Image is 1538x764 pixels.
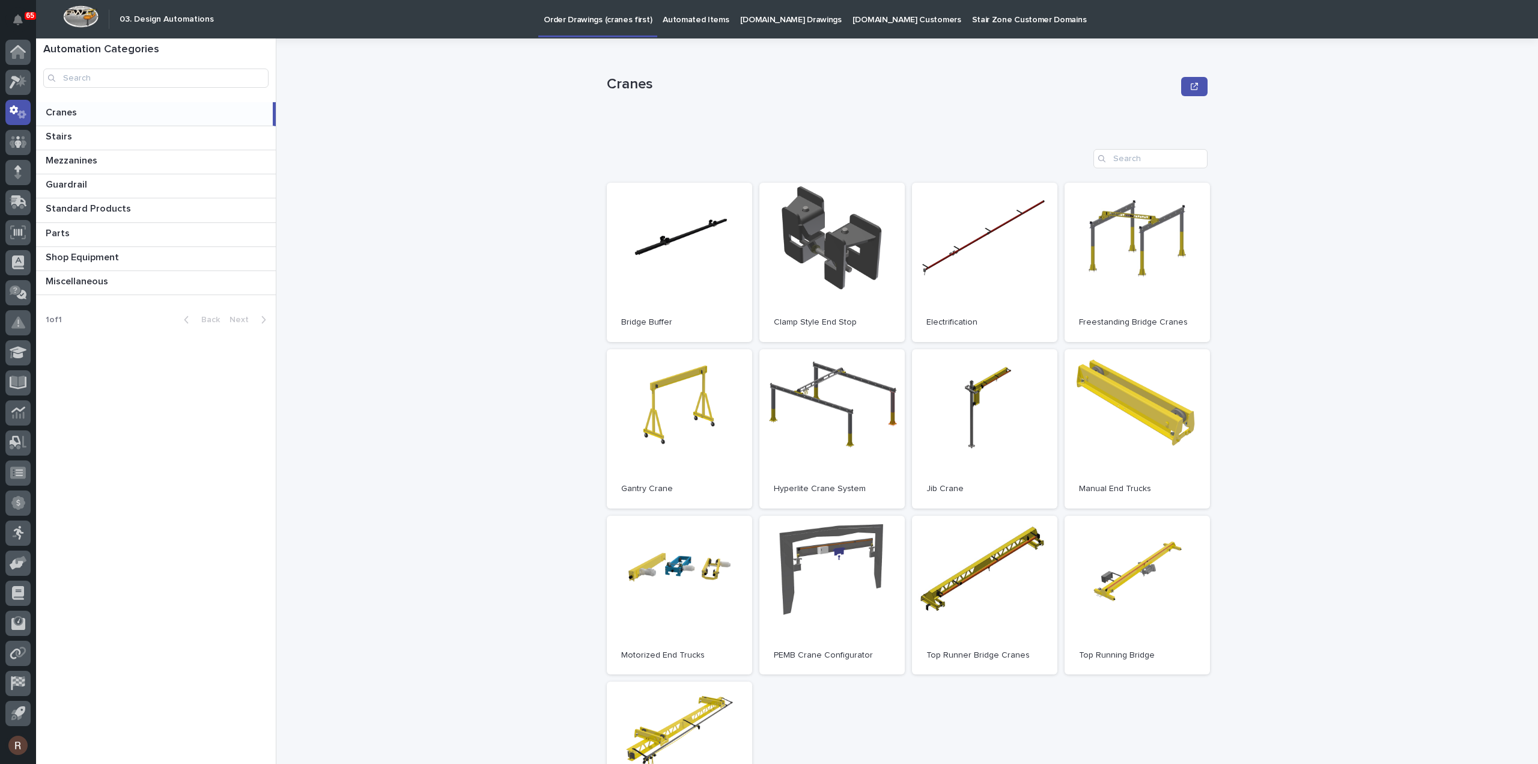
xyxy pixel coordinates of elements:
a: Clamp Style End Stop [759,183,905,342]
p: Manual End Trucks [1079,484,1196,494]
a: MiscellaneousMiscellaneous [36,271,276,295]
p: Shop Equipment [46,249,121,263]
p: 65 [26,11,34,20]
p: Bridge Buffer [621,317,738,328]
p: Cranes [46,105,79,118]
p: Stairs [46,129,74,142]
a: PEMB Crane Configurator [759,516,905,675]
a: Hyperlite Crane System [759,349,905,509]
p: Freestanding Bridge Cranes [1079,317,1196,328]
a: StairsStairs [36,126,276,150]
p: Gantry Crane [621,484,738,494]
span: Next [229,316,256,324]
a: Top Running Bridge [1065,516,1210,675]
img: Workspace Logo [63,5,99,28]
a: CranesCranes [36,102,276,126]
p: Mezzanines [46,153,100,167]
p: Hyperlite Crane System [774,484,890,494]
a: Shop EquipmentShop Equipment [36,247,276,271]
a: GuardrailGuardrail [36,174,276,198]
p: Standard Products [46,201,133,215]
a: Standard ProductsStandard Products [36,198,276,222]
a: Electrification [912,183,1057,342]
input: Search [43,69,269,88]
a: Gantry Crane [607,349,752,509]
p: Top Running Bridge [1079,650,1196,661]
p: Jib Crane [926,484,1043,494]
p: PEMB Crane Configurator [774,650,890,661]
button: Notifications [5,7,31,32]
p: Top Runner Bridge Cranes [926,650,1043,661]
div: Notifications65 [15,14,31,34]
p: Cranes [607,76,1176,93]
p: Miscellaneous [46,274,111,287]
a: Jib Crane [912,349,1057,509]
p: Clamp Style End Stop [774,317,890,328]
a: Motorized End Trucks [607,516,752,675]
a: Bridge Buffer [607,183,752,342]
button: Back [174,314,225,325]
a: PartsParts [36,223,276,247]
button: users-avatar [5,733,31,758]
a: Freestanding Bridge Cranes [1065,183,1210,342]
p: Guardrail [46,177,90,191]
a: Manual End Trucks [1065,349,1210,509]
a: MezzaninesMezzanines [36,150,276,174]
p: 1 of 1 [36,305,71,335]
input: Search [1093,149,1208,168]
p: Motorized End Trucks [621,650,738,661]
p: Electrification [926,317,1043,328]
h1: Automation Categories [43,43,269,57]
p: Parts [46,225,72,239]
span: Back [194,316,220,324]
button: Next [225,314,276,325]
h2: 03. Design Automations [120,14,214,25]
a: Top Runner Bridge Cranes [912,516,1057,675]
